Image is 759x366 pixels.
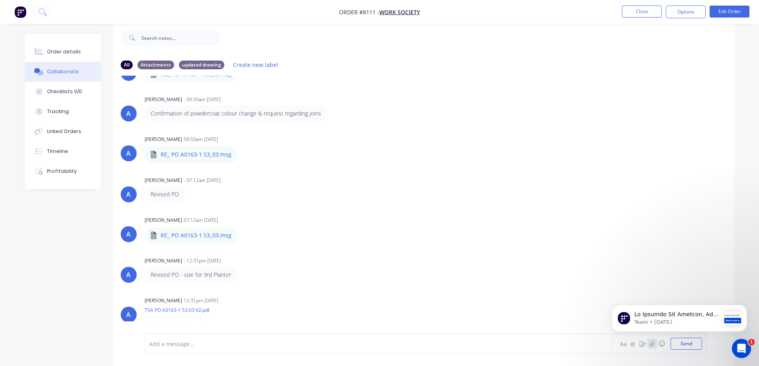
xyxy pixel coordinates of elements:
[748,339,755,345] span: 1
[184,96,221,103] div: - 09:50am [DATE]
[145,297,182,304] div: [PERSON_NAME]
[622,6,662,18] button: Close
[25,102,101,121] button: Tracking
[25,42,101,62] button: Order details
[151,271,231,279] p: Revised PO - size for 3rd Planter
[161,231,231,239] p: RE_ PO A0163-1 S3_03.msg
[25,62,101,82] button: Collaborate
[47,88,82,95] div: Checklists 0/0
[126,109,131,118] div: A
[47,48,81,55] div: Order details
[47,108,69,115] div: Tracking
[126,229,131,239] div: A
[339,8,379,16] span: Order #8111 -
[25,141,101,161] button: Timeline
[47,148,68,155] div: Timeline
[126,310,131,319] div: A
[184,177,221,184] div: - 07:12am [DATE]
[25,161,101,181] button: Profitability
[710,6,749,18] button: Edit Order
[732,339,751,358] iframe: Intercom live chat
[126,270,131,280] div: A
[137,61,174,69] div: Attachments
[184,217,218,224] div: 07:12am [DATE]
[600,289,759,344] iframe: Intercom notifications message
[151,190,179,198] p: Revised PO
[145,96,182,103] div: [PERSON_NAME]
[145,217,182,224] div: [PERSON_NAME]
[126,190,131,199] div: A
[25,121,101,141] button: Linked Orders
[151,110,321,117] p: Confirmation of powdercoat colour change & request regarding joins
[25,82,101,102] button: Checklists 0/0
[145,307,210,313] p: TSA PO A0163-1 S3.03 V2.pdf
[179,61,224,69] div: updated drawing
[47,68,78,75] div: Collaborate
[121,61,133,69] div: All
[666,6,706,18] button: Options
[35,30,121,37] p: Message from Team, sent 3w ago
[229,59,282,70] button: Create new label
[145,136,182,143] div: [PERSON_NAME]
[145,257,182,264] div: [PERSON_NAME]
[184,257,221,264] div: - 12:31pm [DATE]
[141,30,220,46] input: Search notes...
[14,6,26,18] img: Factory
[379,8,420,16] a: Work Society
[161,151,231,159] p: RE_ PO A0163-1 S3_03.msg
[145,177,182,184] div: [PERSON_NAME]
[47,128,81,135] div: Linked Orders
[126,149,131,158] div: A
[657,339,667,348] button: ☺
[47,168,77,175] div: Profitability
[184,136,218,143] div: 09:50am [DATE]
[184,297,218,304] div: 12:31pm [DATE]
